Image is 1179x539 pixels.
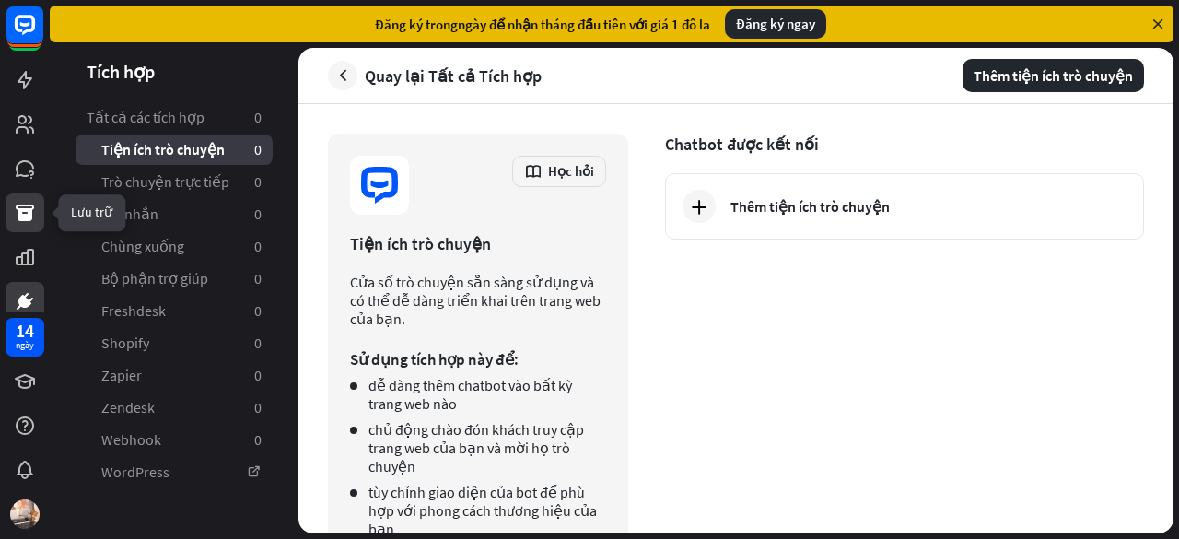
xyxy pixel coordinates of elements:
font: Sử dụng tích hợp này để: [350,349,519,369]
a: WordPress [76,457,273,487]
a: Freshdesk 0 [76,296,273,326]
font: Quay lại Tất cả Tích hợp [365,65,542,87]
a: Tất cả các tích hợp 0 [76,102,273,133]
a: Webhook 0 [76,425,273,455]
font: 0 [254,140,262,158]
button: Mở tiện ích trò chuyện LiveChat [15,7,70,63]
font: Trò chuyện trực tiếp [101,172,229,191]
a: Tin nhắn 0 [76,199,273,229]
font: 14 [16,319,34,342]
font: 0 [254,430,262,449]
font: 0 [254,366,262,384]
font: 0 [254,172,262,191]
font: 0 [254,108,262,126]
font: Tin nhắn [101,205,158,223]
font: ngày để nhận tháng đầu tiên với giá 1 đô la [458,16,710,33]
font: 0 [254,334,262,352]
font: Đăng ký ngay [736,15,815,32]
font: Chatbot được kết nối [665,134,819,155]
font: Bộ phận trợ giúp [101,269,208,287]
font: 0 [254,269,262,287]
font: Đăng ký trong [375,16,458,33]
font: Zapier [101,366,142,384]
font: Tiện ích trò chuyện [350,233,491,254]
font: Chùng xuống [101,237,184,255]
a: Quay lại Tất cả Tích hợp [328,61,542,90]
font: Tất cả các tích hợp [87,108,204,126]
a: Zapier 0 [76,360,273,391]
a: Zendesk 0 [76,393,273,423]
font: Freshdesk [101,301,166,320]
font: WordPress [101,463,169,481]
font: 0 [254,398,262,416]
font: chủ động chào đón khách truy cập trang web của bạn và mời họ trò chuyện [368,420,584,475]
font: Zendesk [101,398,155,416]
font: dễ dàng thêm chatbot vào bất kỳ trang web nào [368,376,572,413]
font: tùy chỉnh giao diện của bot để phù hợp với phong cách thương hiệu của bạn [368,483,597,538]
a: Shopify 0 [76,328,273,358]
font: Tiện ích trò chuyện [101,140,225,158]
font: Webhook [101,430,161,449]
a: Bộ phận trợ giúp 0 [76,264,273,294]
font: Cửa sổ trò chuyện sẵn sàng sử dụng và có thể dễ dàng triển khai trên trang web của bạn. [350,273,601,328]
button: Thêm tiện ích trò chuyện [963,59,1144,92]
font: Học hỏi [548,162,594,180]
font: Shopify [101,334,149,352]
font: Thêm tiện ích trò chuyện [730,197,890,216]
font: ngày [16,339,34,351]
a: 14 ngày [6,318,44,357]
a: Trò chuyện trực tiếp 0 [76,167,273,197]
font: 0 [254,301,262,320]
font: Tích hợp [87,60,155,83]
font: 0 [254,237,262,255]
a: Chùng xuống 0 [76,231,273,262]
font: Thêm tiện ích trò chuyện [974,66,1133,85]
font: 0 [254,205,262,223]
